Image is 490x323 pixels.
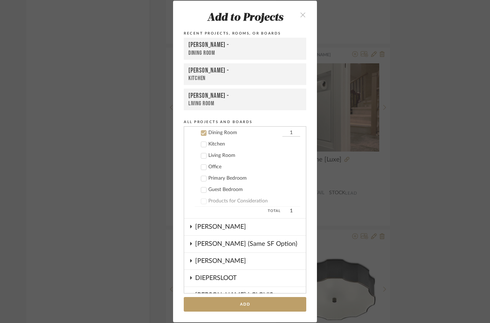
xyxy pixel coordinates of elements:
[195,253,306,269] div: [PERSON_NAME]
[188,92,302,100] div: [PERSON_NAME] -
[184,119,306,125] div: All Projects and Boards
[282,207,300,215] span: 1
[188,41,302,49] div: [PERSON_NAME] -
[208,130,281,136] div: Dining Room
[292,7,313,22] button: close
[208,153,300,159] div: Living Room
[195,236,306,252] div: [PERSON_NAME] (Same SF Option)
[184,30,306,37] div: Recent Projects, Rooms, or Boards
[208,198,300,204] div: Products for Consideration
[195,207,281,215] span: Total
[188,100,302,107] div: Living Room
[195,270,306,286] div: DIEPERSLOOT
[208,164,300,170] div: Office
[208,175,300,181] div: Primary Bedroom
[188,75,302,82] div: Kitchen
[195,287,306,303] div: [PERSON_NAME] | CLOVIS
[184,297,306,312] button: Add
[184,12,306,24] div: Add to Projects
[188,67,302,75] div: [PERSON_NAME] -
[208,187,300,193] div: Guest Bedroom
[282,129,300,137] input: Dining Room
[195,219,306,235] div: [PERSON_NAME]
[188,49,302,57] div: Dining Room
[208,141,300,147] div: Kitchen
